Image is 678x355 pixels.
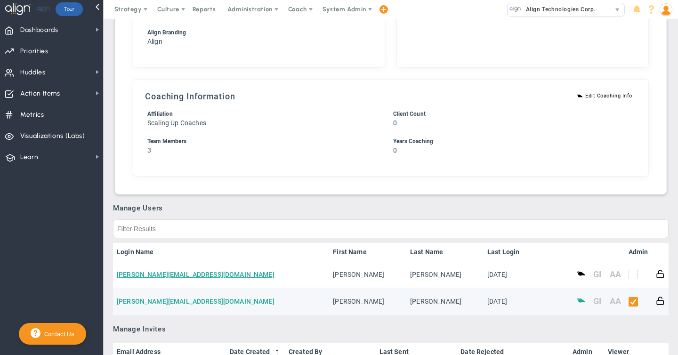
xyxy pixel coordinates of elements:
span: Align Technologies Corp. [521,3,596,16]
span: Dashboards [20,20,58,40]
h3: Manage Users [113,204,669,212]
div: Affiliation [147,110,376,119]
button: Reset Password [656,269,665,279]
td: [PERSON_NAME] [329,288,406,315]
span: 0 [393,146,397,154]
a: Admin [629,248,648,256]
button: Edit Coaching Info [567,88,642,103]
button: GI [593,269,601,279]
button: Make this user a coach [577,269,586,279]
span: Action Items [20,84,60,104]
span: Learn [20,147,38,167]
button: AA [610,296,621,306]
input: Filter Results [113,219,669,238]
img: 10991.Company.photo [509,3,521,15]
span: 0 [393,119,397,127]
a: [PERSON_NAME][EMAIL_ADDRESS][DOMAIN_NAME] [117,298,274,305]
td: [PERSON_NAME] [406,288,484,315]
span: Metrics [20,105,44,125]
span: Coach [288,6,307,13]
a: First Name [333,248,402,256]
span: select [611,3,624,16]
td: [PERSON_NAME] [406,261,484,288]
div: Team Members [147,137,376,146]
div: Client Count [393,110,621,119]
a: Last Login [487,248,532,256]
button: Reset Password [656,296,665,306]
h3: Manage Invites [113,325,669,333]
td: [DATE] [484,288,535,315]
span: System Admin [323,6,366,13]
span: 3 [147,146,151,154]
button: GI [593,296,601,306]
div: Align Branding [147,28,358,37]
span: Visualizations (Labs) [20,126,85,146]
span: Strategy [114,6,142,13]
button: Make this user a coach [577,296,586,306]
td: [DATE] [484,261,535,288]
span: Align [147,38,162,45]
span: Administration [227,6,272,13]
span: Scaling Up Coaches [147,119,206,127]
a: Last Name [410,248,479,256]
span: Culture [157,6,179,13]
img: 50249.Person.photo [660,3,672,16]
span: Priorities [20,41,48,61]
a: [PERSON_NAME][EMAIL_ADDRESS][DOMAIN_NAME] [117,271,274,278]
span: Huddles [20,63,46,82]
a: Login Name [117,248,325,256]
div: Years Coaching [393,137,621,146]
h3: Coaching Information [145,91,637,101]
td: [PERSON_NAME] [329,261,406,288]
button: AA [610,269,621,279]
span: Contact Us [40,331,74,338]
